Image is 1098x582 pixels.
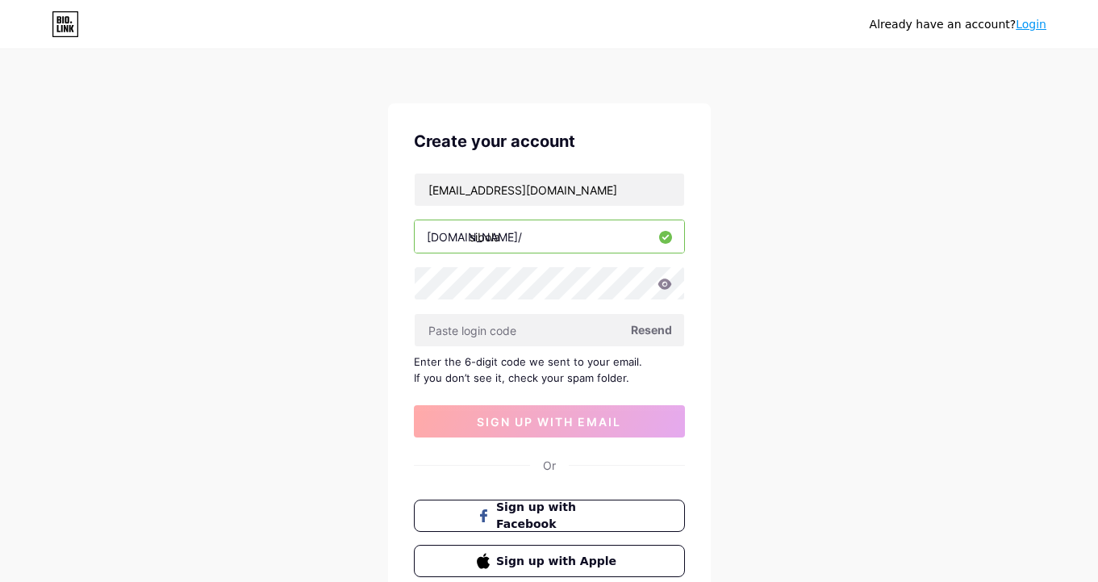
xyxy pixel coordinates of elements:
[496,553,621,570] span: Sign up with Apple
[414,354,685,386] div: Enter the 6-digit code we sent to your email. If you don’t see it, check your spam folder.
[414,405,685,438] button: sign up with email
[477,415,621,429] span: sign up with email
[414,500,685,532] button: Sign up with Facebook
[414,545,685,577] button: Sign up with Apple
[414,129,685,153] div: Create your account
[631,321,672,338] span: Resend
[1016,18,1046,31] a: Login
[496,499,621,533] span: Sign up with Facebook
[415,314,684,346] input: Paste login code
[415,174,684,206] input: Email
[543,457,556,474] div: Or
[870,16,1046,33] div: Already have an account?
[415,220,684,253] input: username
[427,228,522,245] div: [DOMAIN_NAME]/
